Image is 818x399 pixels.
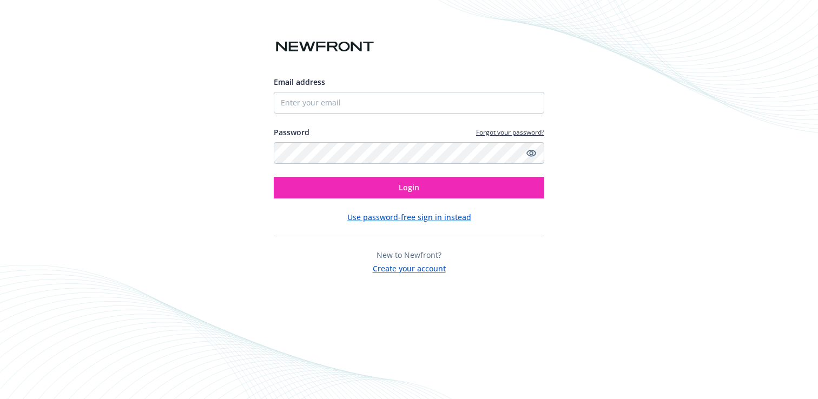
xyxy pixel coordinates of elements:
a: Forgot your password? [476,128,544,137]
span: Email address [274,77,325,87]
input: Enter your password [274,142,544,164]
span: New to Newfront? [377,250,441,260]
button: Use password-free sign in instead [347,211,471,223]
img: Newfront logo [274,37,376,56]
a: Show password [525,147,538,159]
button: Login [274,177,544,198]
label: Password [274,127,309,138]
span: Login [399,182,419,192]
input: Enter your email [274,92,544,114]
button: Create your account [373,261,446,274]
